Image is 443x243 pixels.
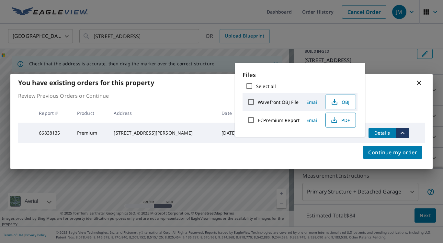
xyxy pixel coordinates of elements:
th: Product [72,104,109,123]
td: 66838135 [34,123,72,143]
th: Report # [34,104,72,123]
span: PDF [330,116,350,124]
span: Email [305,99,320,105]
button: OBJ [325,94,356,109]
button: detailsBtn-66838135 [369,128,396,138]
button: Email [302,115,323,125]
span: OBJ [330,98,350,106]
p: Files [243,71,358,79]
label: Wavefront OBJ File [258,99,299,105]
th: Address [108,104,216,123]
button: Email [302,97,323,107]
td: [DATE] [216,123,246,143]
p: Review Previous Orders or Continue [18,92,425,100]
td: Premium [72,123,109,143]
b: You have existing orders for this property [18,78,154,87]
div: [STREET_ADDRESS][PERSON_NAME] [114,130,211,136]
label: Select all [256,83,276,89]
span: Details [372,130,392,136]
span: Email [305,117,320,123]
button: PDF [325,113,356,127]
button: Continue my order [363,146,422,159]
span: Continue my order [368,148,417,157]
th: Date [216,104,246,123]
button: filesDropdownBtn-66838135 [396,128,409,138]
label: ECPremium Report [258,117,300,123]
